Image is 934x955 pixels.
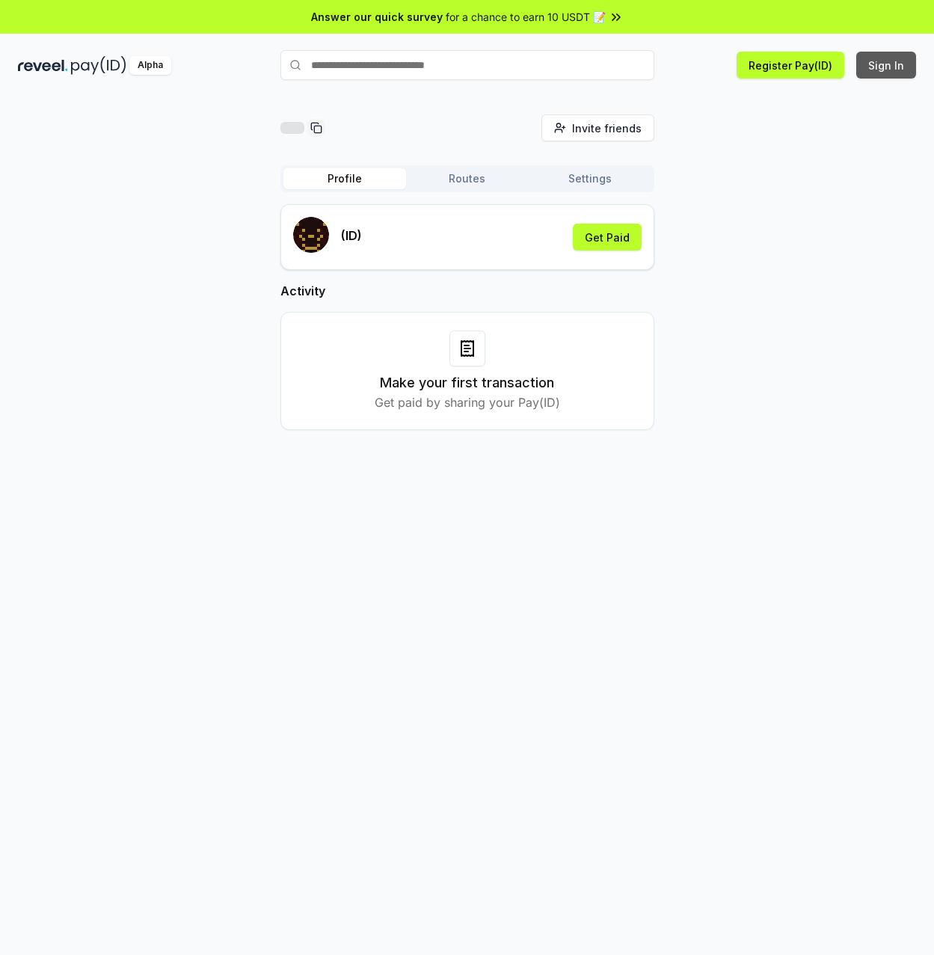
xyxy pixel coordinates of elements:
p: (ID) [341,227,362,245]
span: for a chance to earn 10 USDT 📝 [446,9,606,25]
button: Settings [529,168,651,189]
img: pay_id [71,56,126,75]
button: Sign In [856,52,916,79]
div: Alpha [129,56,171,75]
h3: Make your first transaction [380,372,554,393]
span: Answer our quick survey [311,9,443,25]
button: Invite friends [541,114,654,141]
button: Register Pay(ID) [737,52,844,79]
button: Routes [406,168,529,189]
h2: Activity [280,282,654,300]
span: Invite friends [572,120,642,136]
img: reveel_dark [18,56,68,75]
button: Profile [283,168,406,189]
button: Get Paid [573,224,642,251]
p: Get paid by sharing your Pay(ID) [375,393,560,411]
